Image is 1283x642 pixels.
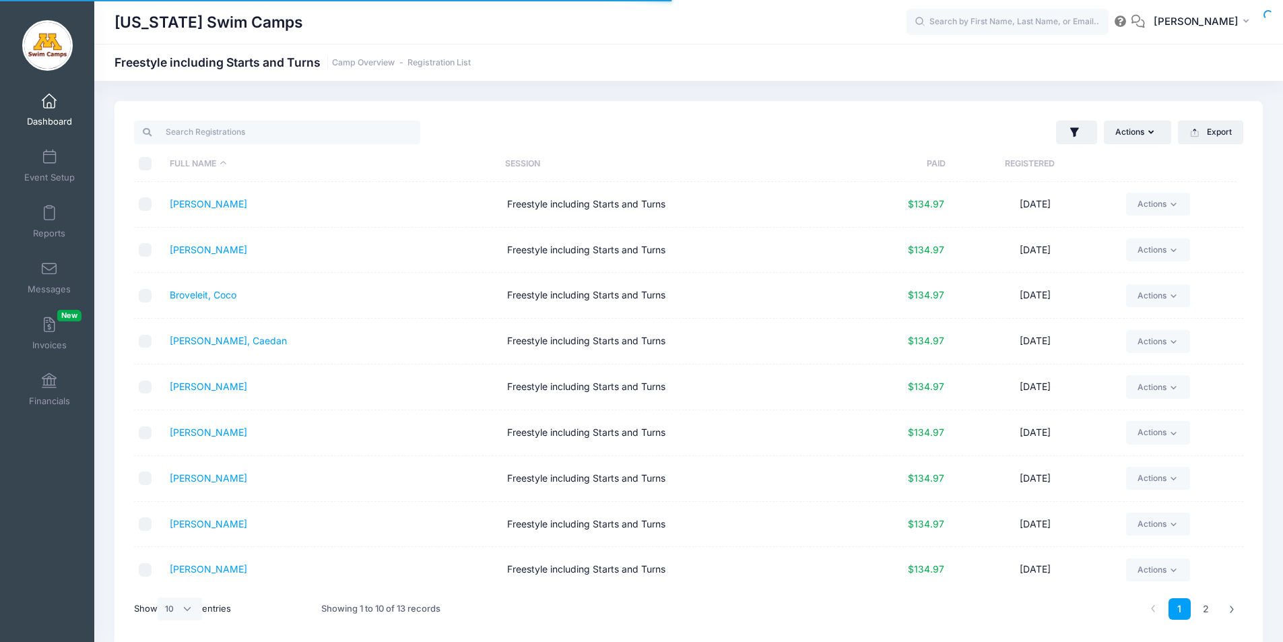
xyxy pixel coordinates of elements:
a: Actions [1126,284,1190,307]
td: Freestyle including Starts and Turns [500,273,838,319]
a: Actions [1126,330,1190,353]
a: Broveleit, Coco [170,289,236,300]
a: Registration List [407,58,471,68]
td: [DATE] [951,410,1120,456]
a: Actions [1126,558,1190,581]
span: Financials [29,395,70,407]
a: Dashboard [18,86,81,133]
a: Reports [18,198,81,245]
td: [DATE] [951,502,1120,548]
td: [DATE] [951,273,1120,319]
th: Full Name: activate to sort column descending [163,146,498,182]
span: New [57,310,81,321]
span: $134.97 [908,518,944,529]
a: Actions [1126,421,1190,444]
td: [DATE] [951,228,1120,274]
a: Financials [18,366,81,413]
span: Invoices [32,340,67,351]
img: Minnesota Swim Camps [22,20,73,71]
a: Actions [1126,375,1190,398]
td: [DATE] [951,182,1120,228]
button: Actions [1104,121,1171,143]
a: [PERSON_NAME] [170,518,247,529]
button: Export [1178,121,1243,143]
td: Freestyle including Starts and Turns [500,547,838,593]
td: Freestyle including Starts and Turns [500,364,838,410]
span: Reports [33,228,65,239]
a: 1 [1169,598,1191,620]
span: $134.97 [908,335,944,346]
div: Showing 1 to 10 of 13 records [321,593,440,624]
td: Freestyle including Starts and Turns [500,410,838,456]
td: [DATE] [951,364,1120,410]
span: $134.97 [908,472,944,484]
span: Dashboard [27,116,72,127]
th: Registered: activate to sort column ascending [946,146,1113,182]
td: Freestyle including Starts and Turns [500,502,838,548]
input: Search by First Name, Last Name, or Email... [907,9,1109,36]
a: [PERSON_NAME] [170,244,247,255]
td: [DATE] [951,319,1120,364]
a: [PERSON_NAME] [170,198,247,210]
a: Actions [1126,238,1190,261]
a: [PERSON_NAME] [170,381,247,392]
a: Actions [1126,467,1190,490]
a: 2 [1195,598,1217,620]
h1: [US_STATE] Swim Camps [114,7,303,38]
a: InvoicesNew [18,310,81,357]
td: [DATE] [951,456,1120,502]
a: Actions [1126,513,1190,536]
span: $134.97 [908,198,944,210]
span: $134.97 [908,289,944,300]
select: Showentries [158,598,202,620]
span: Messages [28,284,71,295]
span: $134.97 [908,244,944,255]
a: [PERSON_NAME] [170,426,247,438]
th: Paid: activate to sort column ascending [834,146,946,182]
td: Freestyle including Starts and Turns [500,319,838,364]
td: [DATE] [951,547,1120,593]
a: Messages [18,254,81,301]
span: $134.97 [908,381,944,392]
td: Freestyle including Starts and Turns [500,182,838,228]
label: Show entries [134,598,231,620]
th: Session: activate to sort column ascending [498,146,834,182]
a: Actions [1126,193,1190,216]
td: Freestyle including Starts and Turns [500,228,838,274]
span: $134.97 [908,426,944,438]
a: Event Setup [18,142,81,189]
a: [PERSON_NAME] [170,472,247,484]
a: [PERSON_NAME], Caedan [170,335,287,346]
span: [PERSON_NAME] [1154,14,1239,29]
td: Freestyle including Starts and Turns [500,456,838,502]
span: $134.97 [908,563,944,575]
button: [PERSON_NAME] [1145,7,1263,38]
span: Event Setup [24,172,75,183]
a: [PERSON_NAME] [170,563,247,575]
a: Camp Overview [332,58,395,68]
input: Search Registrations [134,121,420,143]
h1: Freestyle including Starts and Turns [114,55,471,69]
